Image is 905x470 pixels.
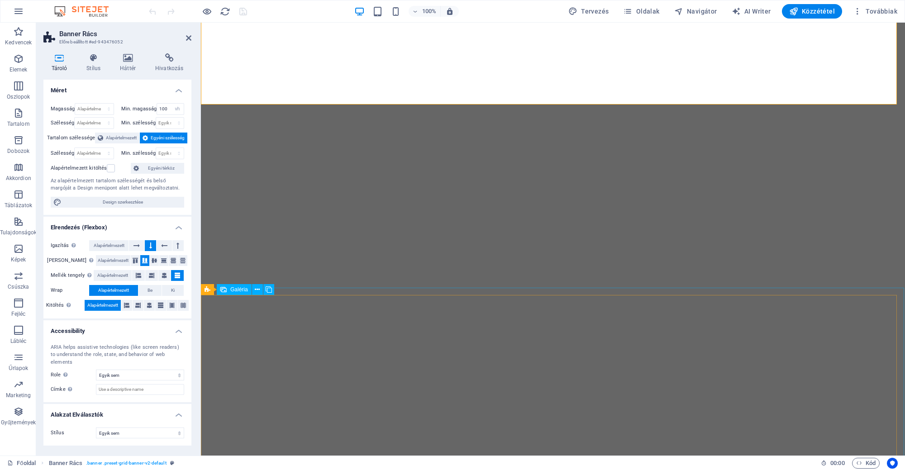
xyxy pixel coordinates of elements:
[51,369,70,380] span: Role
[52,6,120,17] img: Editor Logo
[95,133,139,143] button: Alapértelmezett
[51,120,74,125] label: Szélesség
[51,430,64,436] span: Stílus
[5,202,32,209] p: Táblázatok
[171,285,175,296] span: Ki
[789,7,835,16] span: Közzététel
[43,404,191,420] h4: Alakzat Elválasztók
[51,384,96,395] label: Címke
[5,39,32,46] p: Kedvencek
[98,285,129,296] span: Alapértelmezett
[623,7,659,16] span: Oldalak
[138,285,162,296] button: Be
[201,6,212,17] button: Kattintson ide az előnézeti módból való kilépéshez és a szerkesztés folytatásához
[51,344,184,366] div: ARIA helps assistive technologies (like screen readers) to understand the role, state, and behavi...
[849,4,901,19] button: Továbbiak
[830,458,844,469] span: 00 00
[219,6,230,17] button: reload
[565,4,613,19] div: Tervezés (Ctrl+Alt+Y)
[7,93,30,100] p: Oszlopok
[856,458,876,469] span: Kód
[6,175,31,182] p: Akkordion
[220,6,230,17] i: Weboldal újratöltése
[6,392,31,399] p: Marketing
[170,461,174,465] i: Ez az elem egy testreszabható előre beállítás
[148,53,191,72] h4: Hivatkozás
[131,163,184,174] button: Egyéni térköz
[51,197,184,208] button: Design szerkesztése
[148,285,152,296] span: Be
[853,7,897,16] span: Továbbiak
[7,458,36,469] a: Kattintson a kijelölés megszüntetéséhez. Dupla kattintás az oldalak megnyitásához
[7,120,30,128] p: Tartalom
[86,458,167,469] span: . banner .preset-grid-banner-v2-default
[11,256,26,263] p: Képek
[51,285,89,296] label: Wrap
[79,53,112,72] h4: Stílus
[51,240,89,251] label: Igazítás
[43,53,79,72] h4: Tároló
[121,106,157,111] label: Min. magasság
[94,240,124,251] span: Alapértelmezett
[85,300,121,311] button: Alapértelmezett
[8,283,29,290] p: Csúszka
[10,66,28,73] p: Elemek
[409,6,441,17] button: 100%
[43,80,191,96] h4: Méret
[422,6,437,17] h6: 100%
[1,419,36,426] p: Gyűjtemények
[47,133,95,143] label: Tartalom szélessége
[98,255,129,266] span: Alapértelmezett
[64,197,181,208] span: Design szerkesztése
[10,337,27,345] p: Lábléc
[142,163,181,174] span: Egyéni térköz
[59,38,173,46] h3: Előre beállított #ed-943476052
[97,270,128,281] span: Alapértelmezett
[51,163,107,174] label: Alapértelmezett kitöltés
[121,120,156,125] label: Min. szélesség
[43,320,191,337] h4: Accessibility
[121,151,156,156] label: Min. szélesség
[47,255,95,266] label: [PERSON_NAME]
[887,458,898,469] button: Usercentrics
[230,287,248,292] span: Galéria
[446,7,454,15] i: Átméretezés esetén automatikusan beállítja a nagyítási szintet a választott eszköznek megfelelően.
[568,7,609,16] span: Tervezés
[782,4,842,19] button: Közzététel
[671,4,721,19] button: Navigátor
[49,458,82,469] span: Kattintson a kijelöléshez. Dupla kattintás az szerkesztéshez
[151,133,185,143] span: Egyéni szélesség
[852,458,880,469] button: Kód
[732,7,771,16] span: AI Writer
[140,133,187,143] button: Egyéni szélesség
[51,151,74,156] label: Szélesség
[46,300,85,311] label: Kitöltés
[106,133,137,143] span: Alapértelmezett
[51,106,75,111] label: Magasság
[821,458,845,469] h6: Munkamenet idő
[728,4,775,19] button: AI Writer
[674,7,717,16] span: Navigátor
[619,4,663,19] button: Oldalak
[9,365,28,372] p: Űrlapok
[51,270,94,281] label: Mellék tengely
[96,384,184,395] input: Use a descriptive name
[11,310,26,318] p: Fejléc
[49,458,174,469] nav: breadcrumb
[51,177,184,192] div: Az alapértelmezett tartalom szélességét és belső margóját a Design menüpont alatt lehet megváltoz...
[112,53,148,72] h4: Háttér
[89,240,129,251] button: Alapértelmezett
[43,217,191,233] h4: Elrendezés (Flexbox)
[7,147,29,155] p: Dobozok
[89,285,138,296] button: Alapértelmezett
[59,30,191,38] h2: Banner Rács
[565,4,613,19] button: Tervezés
[837,460,838,466] span: :
[96,255,130,266] button: Alapértelmezett
[94,270,132,281] button: Alapértelmezett
[87,300,118,311] span: Alapértelmezett
[162,285,184,296] button: Ki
